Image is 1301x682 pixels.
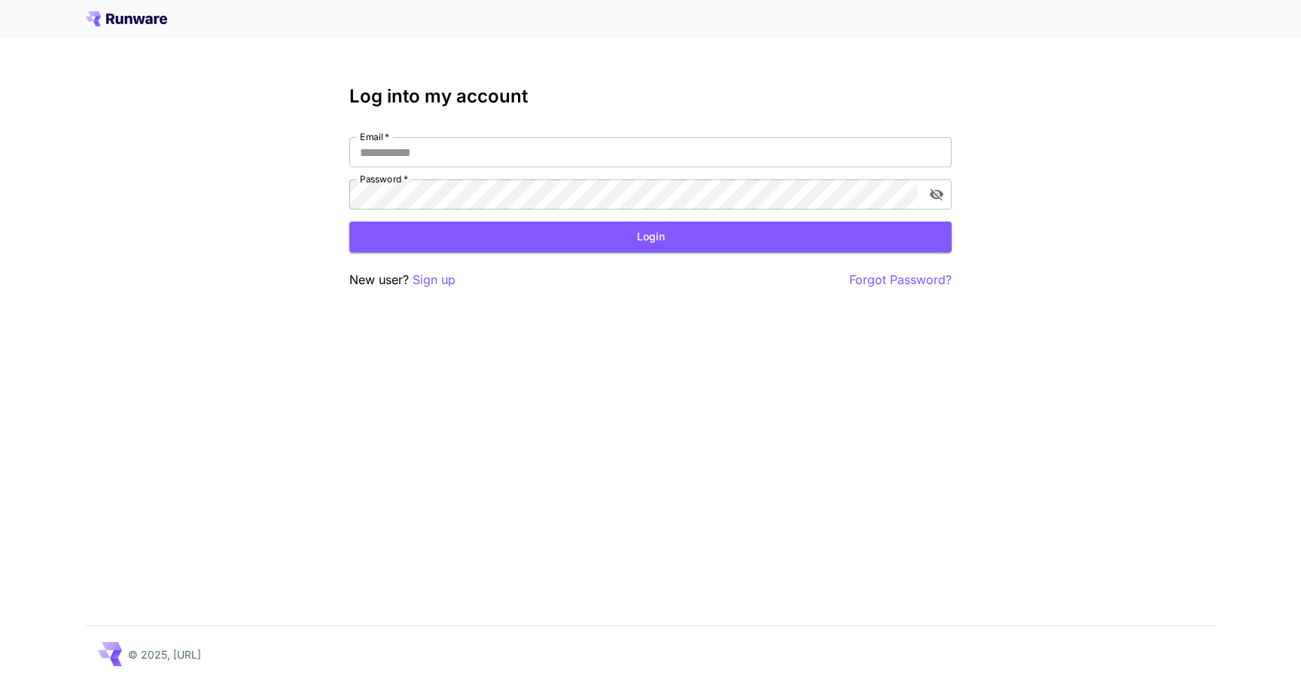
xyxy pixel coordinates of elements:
p: © 2025, [URL] [128,647,201,662]
button: Forgot Password? [849,271,952,289]
button: Login [349,222,952,252]
button: toggle password visibility [923,181,950,208]
button: Sign up [413,271,456,289]
label: Email [360,130,389,143]
label: Password [360,173,408,185]
h3: Log into my account [349,86,952,107]
p: New user? [349,271,456,289]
